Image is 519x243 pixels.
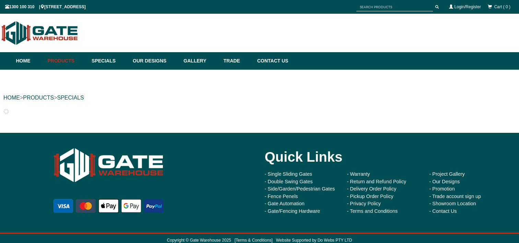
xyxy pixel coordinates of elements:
a: - Terms and Conditions [347,208,398,214]
a: - Return and Refund Policy [347,179,406,184]
a: HOME [3,95,20,101]
a: - Project Gallery [429,171,465,177]
a: - Trade account sign up [429,194,481,199]
img: payment options [52,198,165,214]
a: Website Supported by Do Webs PTY LTD [276,238,352,243]
a: - Pickup Order Policy [347,194,393,199]
a: - Contact Us [429,208,457,214]
a: - Privacy Policy [347,201,381,206]
a: - Promotion [429,186,455,192]
a: - Our Designs [429,179,460,184]
a: Login/Register [455,4,481,9]
a: Contact Us [254,52,288,70]
a: - Showroom Location [429,201,476,206]
a: Our Designs [129,52,180,70]
a: Terms & Conditions [236,238,271,243]
a: Trade [220,52,253,70]
a: - Single Sliding Gates [265,171,312,177]
div: > > [3,87,516,109]
a: Specials [88,52,129,70]
a: - Warranty [347,171,370,177]
span: [ ] [231,238,273,243]
a: - Gate Automation [265,201,305,206]
div: Quick Links [265,143,502,171]
a: Products [44,52,89,70]
a: - Fence Penels [265,194,298,199]
a: - Gate/Fencing Hardware [265,208,320,214]
span: Cart ( 0 ) [494,4,510,9]
a: - Double Swing Gates [265,179,313,184]
a: - Delivery Order Policy [347,186,397,192]
img: Gate Warehouse [52,143,165,187]
a: Home [16,52,44,70]
input: SEARCH PRODUCTS [356,3,433,11]
a: Gallery [180,52,220,70]
a: PRODUCTS [23,95,54,101]
span: 1300 100 310 | [STREET_ADDRESS] [5,4,86,9]
a: SPECIALS [57,95,84,101]
a: - Side/Garden/Pedestrian Gates [265,186,335,192]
